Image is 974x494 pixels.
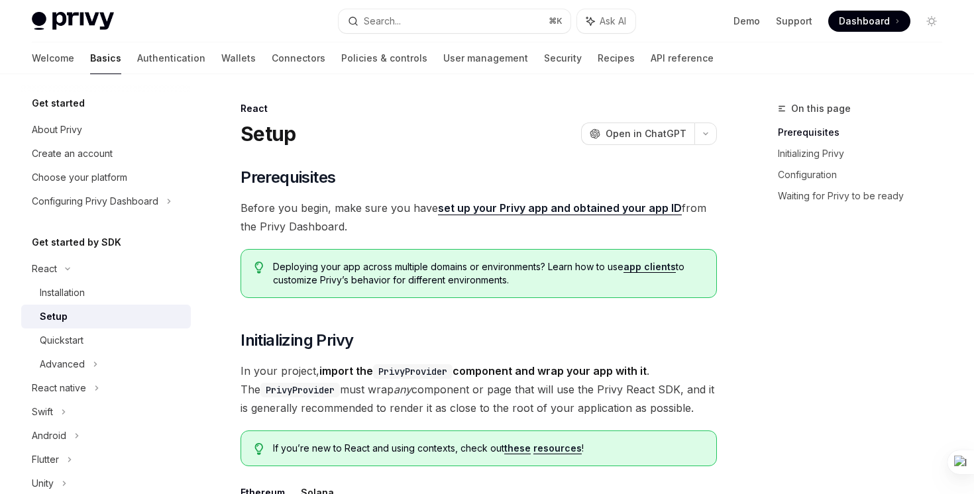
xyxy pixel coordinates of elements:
[241,167,335,188] span: Prerequisites
[221,42,256,74] a: Wallets
[137,42,205,74] a: Authentication
[32,234,121,250] h5: Get started by SDK
[778,185,953,207] a: Waiting for Privy to be ready
[241,199,717,236] span: Before you begin, make sure you have from the Privy Dashboard.
[778,122,953,143] a: Prerequisites
[21,281,191,305] a: Installation
[32,380,86,396] div: React native
[21,166,191,189] a: Choose your platform
[577,9,635,33] button: Ask AI
[828,11,910,32] a: Dashboard
[32,170,127,185] div: Choose your platform
[438,201,682,215] a: set up your Privy app and obtained your app ID
[733,15,760,28] a: Demo
[21,305,191,328] a: Setup
[273,260,703,287] span: Deploying your app across multiple domains or environments? Learn how to use to customize Privy’s...
[40,356,85,372] div: Advanced
[373,364,453,379] code: PrivyProvider
[533,442,582,454] a: resources
[32,12,114,30] img: light logo
[443,42,528,74] a: User management
[32,122,82,138] div: About Privy
[600,15,626,28] span: Ask AI
[32,428,66,444] div: Android
[549,16,563,26] span: ⌘ K
[273,442,703,455] span: If you’re new to React and using contexts, check out !
[32,475,54,491] div: Unity
[254,443,264,455] svg: Tip
[394,383,411,396] em: any
[21,328,191,352] a: Quickstart
[40,285,85,301] div: Installation
[778,143,953,164] a: Initializing Privy
[364,13,401,29] div: Search...
[319,364,647,377] strong: import the component and wrap your app with it
[32,452,59,468] div: Flutter
[791,101,851,117] span: On this page
[260,383,340,397] code: PrivyProvider
[241,362,717,417] span: In your project, . The must wrap component or page that will use the Privy React SDK, and it is g...
[921,11,942,32] button: Toggle dark mode
[40,332,83,348] div: Quickstart
[272,42,325,74] a: Connectors
[778,164,953,185] a: Configuration
[254,262,264,273] svg: Tip
[90,42,121,74] a: Basics
[32,261,57,277] div: React
[606,127,686,140] span: Open in ChatGPT
[581,123,694,145] button: Open in ChatGPT
[504,442,531,454] a: these
[623,261,676,273] a: app clients
[341,42,427,74] a: Policies & controls
[241,330,353,351] span: Initializing Privy
[241,122,296,146] h1: Setup
[40,309,68,324] div: Setup
[32,42,74,74] a: Welcome
[544,42,582,74] a: Security
[32,95,85,111] h5: Get started
[32,146,113,162] div: Create an account
[21,142,191,166] a: Create an account
[21,118,191,142] a: About Privy
[32,193,158,209] div: Configuring Privy Dashboard
[776,15,812,28] a: Support
[339,9,570,33] button: Search...⌘K
[598,42,635,74] a: Recipes
[32,404,53,420] div: Swift
[241,102,717,115] div: React
[839,15,890,28] span: Dashboard
[651,42,714,74] a: API reference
